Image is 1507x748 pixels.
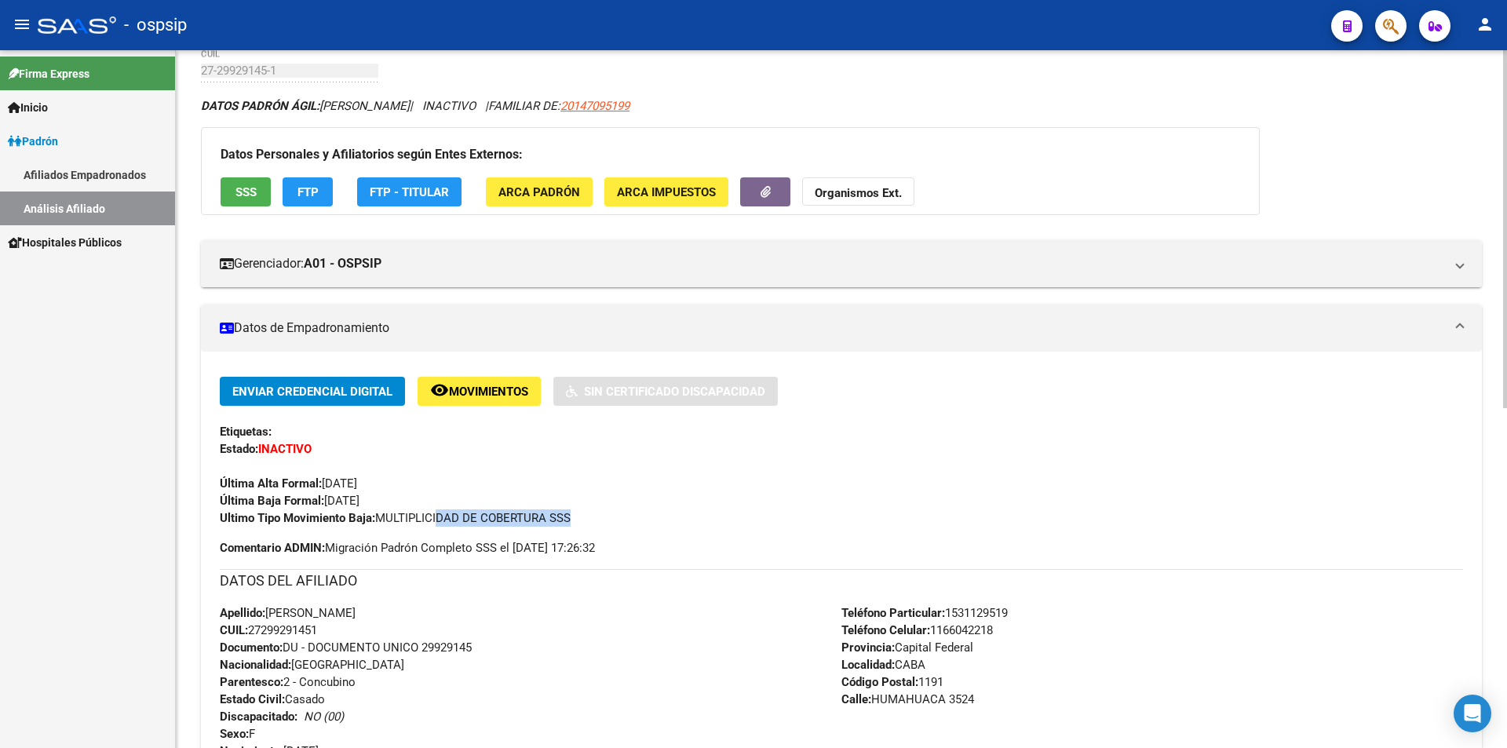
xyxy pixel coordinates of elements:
strong: Código Postal: [841,675,918,689]
span: 20147095199 [560,99,629,113]
mat-icon: menu [13,15,31,34]
mat-icon: person [1476,15,1494,34]
span: MULTIPLICIDAD DE COBERTURA SSS [220,511,571,525]
button: Movimientos [418,377,541,406]
span: Capital Federal [841,640,973,655]
strong: Ultimo Tipo Movimiento Baja: [220,511,375,525]
strong: Nacionalidad: [220,658,291,672]
strong: Parentesco: [220,675,283,689]
span: Sin Certificado Discapacidad [584,385,765,399]
span: [GEOGRAPHIC_DATA] [220,658,404,672]
strong: Teléfono Particular: [841,606,945,620]
mat-panel-title: Datos de Empadronamiento [220,319,1444,337]
button: FTP [283,177,333,206]
span: Migración Padrón Completo SSS el [DATE] 17:26:32 [220,539,595,556]
strong: Documento: [220,640,283,655]
span: Padrón [8,133,58,150]
strong: Localidad: [841,658,895,672]
span: [DATE] [220,494,359,508]
span: HUMAHUACA 3524 [841,692,974,706]
span: Casado [220,692,325,706]
button: ARCA Padrón [486,177,593,206]
button: FTP - Titular [357,177,462,206]
button: Organismos Ext. [802,177,914,206]
strong: Etiquetas: [220,425,272,439]
strong: A01 - OSPSIP [304,255,381,272]
strong: Provincia: [841,640,895,655]
strong: CUIL: [220,623,248,637]
span: CABA [841,658,925,672]
strong: Apellido: [220,606,265,620]
strong: Teléfono Celular: [841,623,930,637]
span: [PERSON_NAME] [220,606,356,620]
span: [DATE] [220,476,357,491]
span: DU - DOCUMENTO UNICO 29929145 [220,640,472,655]
span: 2 - Concubino [220,675,356,689]
span: FAMILIAR DE: [488,99,629,113]
span: 27299291451 [220,623,317,637]
strong: Calle: [841,692,871,706]
strong: Última Alta Formal: [220,476,322,491]
span: Enviar Credencial Digital [232,385,392,399]
strong: DATOS PADRÓN ÁGIL: [201,99,319,113]
span: 1191 [841,675,943,689]
strong: Estado: [220,442,258,456]
button: Enviar Credencial Digital [220,377,405,406]
span: FTP - Titular [370,185,449,199]
span: Inicio [8,99,48,116]
span: SSS [235,185,257,199]
i: | INACTIVO | [201,99,629,113]
span: Hospitales Públicos [8,234,122,251]
strong: INACTIVO [258,442,312,456]
span: Firma Express [8,65,89,82]
span: ARCA Padrón [498,185,580,199]
strong: Última Baja Formal: [220,494,324,508]
h3: Datos Personales y Afiliatorios según Entes Externos: [221,144,1240,166]
strong: Discapacitado: [220,710,297,724]
mat-icon: remove_red_eye [430,381,449,400]
span: Movimientos [449,385,528,399]
span: F [220,727,255,741]
mat-panel-title: Gerenciador: [220,255,1444,272]
h3: DATOS DEL AFILIADO [220,570,1463,592]
button: ARCA Impuestos [604,177,728,206]
strong: Sexo: [220,727,249,741]
span: [PERSON_NAME] [201,99,410,113]
span: ARCA Impuestos [617,185,716,199]
strong: Organismos Ext. [815,186,902,200]
button: Sin Certificado Discapacidad [553,377,778,406]
strong: Estado Civil: [220,692,285,706]
button: SSS [221,177,271,206]
span: FTP [297,185,319,199]
span: 1531129519 [841,606,1008,620]
mat-expansion-panel-header: Datos de Empadronamiento [201,305,1482,352]
strong: Comentario ADMIN: [220,541,325,555]
mat-expansion-panel-header: Gerenciador:A01 - OSPSIP [201,240,1482,287]
span: 1166042218 [841,623,993,637]
i: NO (00) [304,710,344,724]
div: Open Intercom Messenger [1454,695,1491,732]
span: - ospsip [124,8,187,42]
